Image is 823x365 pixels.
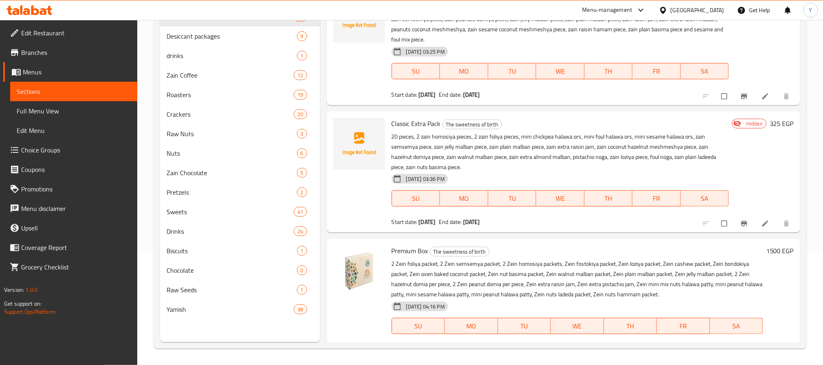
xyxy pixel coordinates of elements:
[713,320,760,332] span: SA
[167,265,297,275] div: Chocolate
[443,193,485,204] span: MO
[3,238,137,257] a: Coverage Report
[160,241,320,261] div: Biscuits1
[684,193,726,204] span: SA
[297,267,307,274] span: 0
[297,187,307,197] div: items
[392,4,729,45] p: 18 pieces, 2 pieces foliya zain, piece homosiya zain, piece noga foul, mini halawa chickpea ors, ...
[636,193,678,204] span: FR
[3,140,137,160] a: Choice Groups
[160,104,320,124] div: Crackers20
[439,89,461,100] span: End date:
[392,217,418,227] span: Start date:
[167,51,297,61] span: drinks
[10,121,137,140] a: Edit Menu
[488,190,537,206] button: TU
[392,190,440,206] button: SU
[498,318,551,334] button: TU
[395,320,442,332] span: SU
[632,190,681,206] button: FR
[297,129,307,139] div: items
[333,245,385,297] img: Premium Box
[492,193,533,204] span: TU
[4,285,24,295] span: Version:
[632,63,681,79] button: FR
[160,300,320,319] div: Yamish38
[3,179,137,199] a: Promotions
[297,169,307,177] span: 5
[21,28,131,38] span: Edit Restaurant
[17,126,131,135] span: Edit Menu
[4,298,41,309] span: Get support on:
[160,46,320,65] div: drinks1
[735,215,755,232] button: Branch-specific-item
[21,262,131,272] span: Grocery Checklist
[778,342,797,360] button: delete
[657,318,710,334] button: FR
[536,190,585,206] button: WE
[440,63,488,79] button: MO
[160,4,320,322] nav: Menu sections
[160,280,320,300] div: Raw Seeds1
[294,226,307,236] div: items
[167,168,297,178] div: Zain Chocolate
[443,120,502,129] span: The sweetness of birth
[297,148,307,158] div: items
[403,48,448,56] span: [DATE] 03:25 PM
[297,286,307,294] span: 1
[392,132,729,172] p: 20 pieces, 2 zain homosiya pieces, 2 zain foliya pieces, mini chickpea halawa ors, mini foul hala...
[297,31,307,41] div: items
[3,62,137,82] a: Menus
[3,257,137,277] a: Grocery Checklist
[3,199,137,218] a: Menu disclaimer
[23,67,131,77] span: Menus
[294,109,307,119] div: items
[294,228,306,235] span: 24
[167,226,294,236] div: Drinks
[539,193,581,204] span: WE
[167,109,294,119] span: Crackers
[443,65,485,77] span: MO
[21,223,131,233] span: Upsell
[778,87,797,105] button: delete
[392,245,428,257] span: Premium Box
[297,168,307,178] div: items
[536,63,585,79] button: WE
[463,89,480,100] b: [DATE]
[160,261,320,280] div: Chocolate0
[294,70,307,80] div: items
[167,187,297,197] div: Pretzels
[604,318,657,334] button: TH
[167,90,294,100] div: Roasters
[294,72,306,79] span: 12
[492,65,533,77] span: TU
[809,6,812,15] span: Y
[717,216,734,231] span: Select to update
[3,43,137,62] a: Branches
[21,48,131,57] span: Branches
[167,70,294,80] span: Zain Coffee
[588,65,630,77] span: TH
[392,259,763,300] p: 2 Zein foliya packet, 2 Zein semsemya packet, 2 Zein homosiya packets, Zein fostokiya packet, Zei...
[167,148,297,158] div: Nuts
[297,52,307,60] span: 1
[21,204,131,213] span: Menu disclaimer
[297,51,307,61] div: items
[294,90,307,100] div: items
[167,304,294,314] span: Yamish
[445,318,498,334] button: MO
[488,63,537,79] button: TU
[419,217,436,227] b: [DATE]
[25,285,38,295] span: 1.0.0
[660,320,706,332] span: FR
[392,89,418,100] span: Start date:
[681,63,729,79] button: SA
[167,246,297,256] span: Biscuits
[395,193,437,204] span: SU
[717,89,734,104] span: Select to update
[21,184,131,194] span: Promotions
